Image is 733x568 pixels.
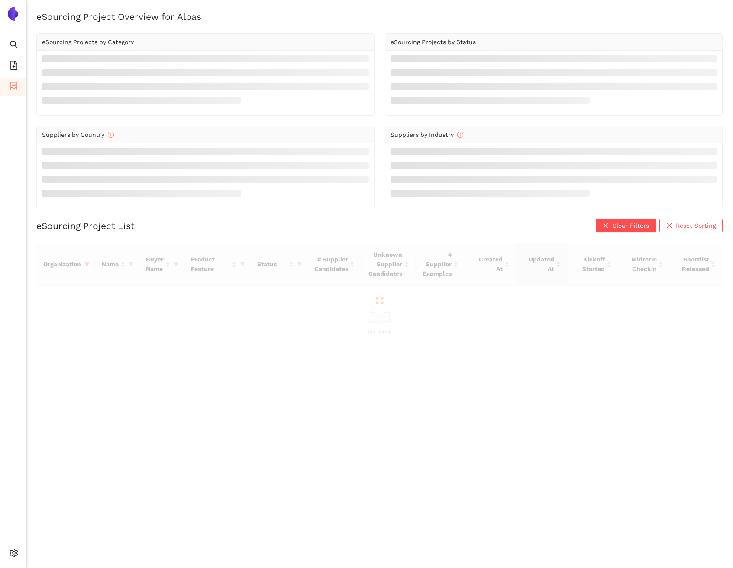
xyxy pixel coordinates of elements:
[42,39,134,45] span: eSourcing Projects by Category
[666,223,672,229] span: close
[391,39,476,45] span: eSourcing Projects by Status
[36,219,135,232] h2: eSourcing Project List
[6,7,20,21] img: Logo
[457,132,463,138] span: info-circle
[676,221,716,230] span: Reset Sorting
[36,10,723,23] h2: eSourcing Project Overview for Alpas
[612,221,649,230] span: Clear Filters
[603,223,609,229] span: close
[10,37,18,55] span: search
[10,545,18,563] span: setting
[42,131,114,138] span: Suppliers by Country
[659,219,723,232] button: closeReset Sorting
[391,131,463,138] span: Suppliers by Industry
[108,132,114,138] span: info-circle
[10,79,18,96] span: container
[10,58,18,75] span: file-add
[596,219,656,232] button: closeClear Filters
